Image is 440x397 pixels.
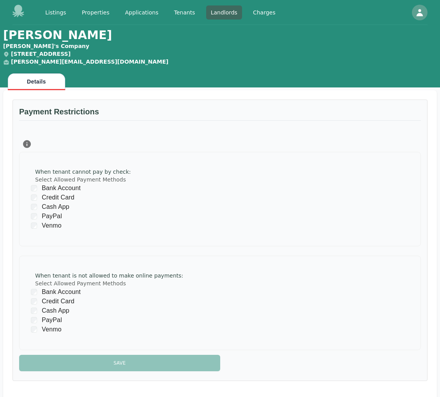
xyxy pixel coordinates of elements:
a: Charges [248,5,280,20]
span: Bank Account [42,287,81,297]
span: Bank Account [42,183,81,193]
a: [PERSON_NAME][EMAIL_ADDRESS][DOMAIN_NAME] [11,59,168,65]
div: [PERSON_NAME]'s Company [3,42,175,50]
div: When tenant cannot pay by check : [35,168,131,176]
a: Properties [77,5,114,20]
input: Credit Card [31,298,37,304]
input: Cash App [31,308,37,314]
input: Venmo [31,223,37,229]
a: Tenants [169,5,200,20]
span: Venmo [42,221,62,230]
span: Venmo [42,325,62,334]
span: PayPal [42,212,62,221]
input: Cash App [31,204,37,210]
h3: Payment Restrictions [19,106,421,121]
h1: [PERSON_NAME] [3,28,175,66]
a: Landlords [206,5,242,20]
span: Cash App [42,202,69,212]
span: PayPal [42,315,62,325]
input: PayPal [31,213,37,219]
label: Select Allowed Payment Methods [35,280,183,287]
button: Details [8,73,65,90]
div: When tenant is not allowed to make online payments : [35,272,183,280]
input: Bank Account [31,289,37,295]
span: Cash App [42,306,69,315]
span: Credit Card [42,193,74,202]
input: PayPal [31,317,37,323]
span: Credit Card [42,297,74,306]
span: [STREET_ADDRESS] [3,51,71,57]
a: Listings [41,5,71,20]
label: Select Allowed Payment Methods [35,176,131,183]
input: Bank Account [31,185,37,191]
input: Credit Card [31,194,37,201]
input: Venmo [31,326,37,333]
a: Applications [120,5,163,20]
